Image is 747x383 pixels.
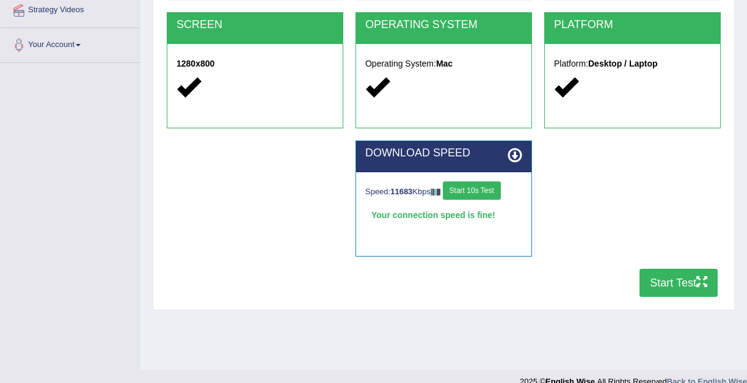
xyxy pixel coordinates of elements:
strong: 1280x800 [177,59,214,68]
div: Your connection speed is fine! [365,206,522,224]
div: Speed: Kbps [365,181,522,203]
button: Start 10s Test [443,181,501,200]
img: ajax-loader-fb-connection.gif [431,189,440,195]
button: Start Test [640,269,718,297]
h2: DOWNLOAD SPEED [365,147,522,159]
h5: Platform: [554,59,711,68]
strong: 11683 [390,187,412,196]
h2: SCREEN [177,19,333,31]
a: Your Account [1,28,140,59]
strong: Desktop / Laptop [588,59,658,68]
h5: Operating System: [365,59,522,68]
strong: Mac [436,59,453,68]
h2: PLATFORM [554,19,711,31]
h2: OPERATING SYSTEM [365,19,522,31]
